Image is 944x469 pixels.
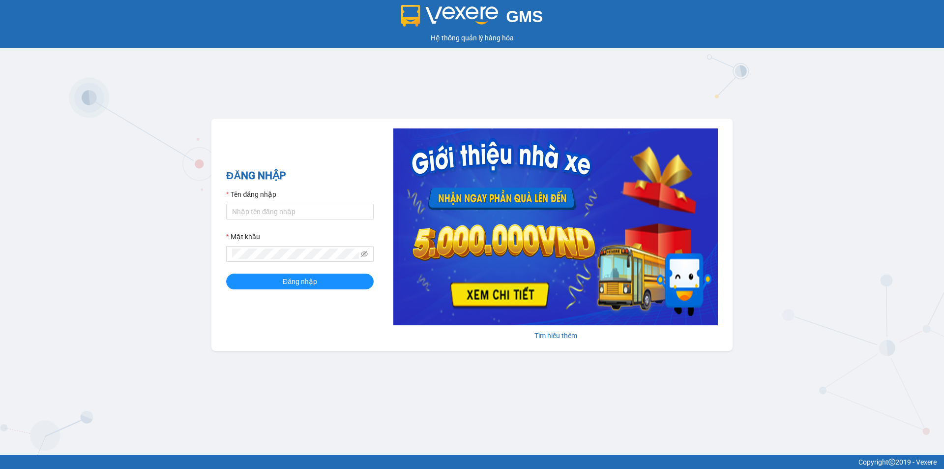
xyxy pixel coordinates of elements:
div: Tìm hiểu thêm [393,330,718,341]
label: Tên đăng nhập [226,189,276,200]
label: Mật khẩu [226,231,260,242]
span: Đăng nhập [283,276,317,287]
span: copyright [888,459,895,466]
a: GMS [401,15,543,23]
input: Mật khẩu [232,249,359,259]
span: GMS [506,7,543,26]
img: logo 2 [401,5,499,27]
h2: ĐĂNG NHẬP [226,168,374,184]
input: Tên đăng nhập [226,204,374,219]
img: banner-0 [393,128,718,325]
div: Hệ thống quản lý hàng hóa [2,32,942,43]
span: eye-invisible [361,250,368,257]
div: Copyright 2019 - Vexere [7,457,937,468]
button: Đăng nhập [226,274,374,289]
